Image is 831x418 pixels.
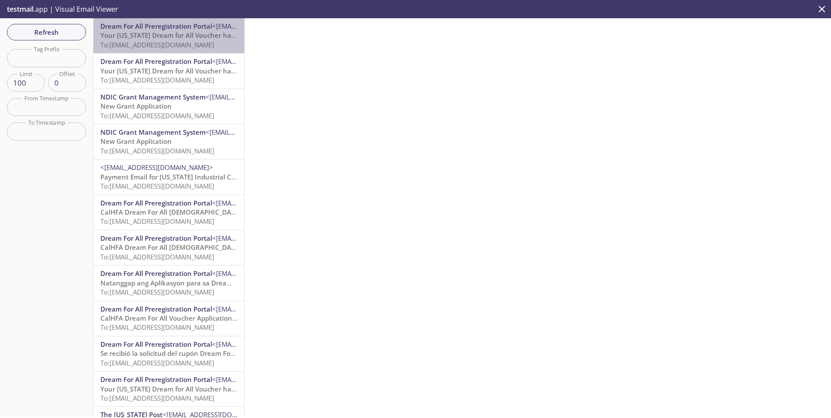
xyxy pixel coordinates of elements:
div: Dream For All Preregistration Portal<[EMAIL_ADDRESS][DOMAIN_NAME]>CalHFA Dream For All [DEMOGRAPH... [93,230,244,265]
span: Dream For All Preregistration Portal [100,199,212,207]
div: Dream For All Preregistration Portal<[EMAIL_ADDRESS][DOMAIN_NAME]>Your [US_STATE] Dream for All V... [93,372,244,406]
span: testmail [7,4,33,14]
span: <[EMAIL_ADDRESS][DOMAIN_NAME]> [206,128,318,136]
span: Your [US_STATE] Dream for All Voucher has been Issued! [100,385,276,393]
span: To: [EMAIL_ADDRESS][DOMAIN_NAME] [100,252,214,261]
span: To: [EMAIL_ADDRESS][DOMAIN_NAME] [100,76,214,84]
span: To: [EMAIL_ADDRESS][DOMAIN_NAME] [100,288,214,296]
span: <[EMAIL_ADDRESS][DOMAIN_NAME]> [212,269,325,278]
span: <[EMAIL_ADDRESS][DOMAIN_NAME]> [100,163,213,172]
span: CalHFA Dream For All [DEMOGRAPHIC_DATA] 신청서 접수 - [DATE] [100,208,303,216]
div: Dream For All Preregistration Portal<[EMAIL_ADDRESS][DOMAIN_NAME]>Your [US_STATE] Dream for All V... [93,53,244,88]
span: Se recibió la solicitud del cupón Dream For All de la CalHFA. [DATE] [100,349,308,358]
span: Natanggap ang Aplikasyon para sa Dream For All Voucher ng CalHFA - [DATE] [100,279,342,287]
span: CalHFA Dream For All Voucher Application Received - [DATE] [100,314,288,322]
div: NDIC Grant Management System<[EMAIL_ADDRESS][DOMAIN_NAME]>New Grant ApplicationTo:[EMAIL_ADDRESS]... [93,124,244,159]
span: NDIC Grant Management System [100,93,206,101]
span: CalHFA Dream For All [DEMOGRAPHIC_DATA] 신청서 접수 - [DATE] [100,243,303,252]
span: New Grant Application [100,102,172,110]
span: <[EMAIL_ADDRESS][DOMAIN_NAME]> [212,57,325,66]
button: Refresh [7,24,86,40]
span: NDIC Grant Management System [100,128,206,136]
div: Dream For All Preregistration Portal<[EMAIL_ADDRESS][DOMAIN_NAME]>CalHFA Dream For All Voucher Ap... [93,301,244,336]
span: To: [EMAIL_ADDRESS][DOMAIN_NAME] [100,217,214,226]
span: Dream For All Preregistration Portal [100,269,212,278]
div: Dream For All Preregistration Portal<[EMAIL_ADDRESS][DOMAIN_NAME]>Your [US_STATE] Dream for All V... [93,18,244,53]
span: Dream For All Preregistration Portal [100,22,212,30]
div: Dream For All Preregistration Portal<[EMAIL_ADDRESS][DOMAIN_NAME]>Se recibió la solicitud del cup... [93,336,244,371]
span: To: [EMAIL_ADDRESS][DOMAIN_NAME] [100,40,214,49]
span: Refresh [14,27,79,38]
span: <[EMAIL_ADDRESS][DOMAIN_NAME]> [212,375,325,384]
span: To: [EMAIL_ADDRESS][DOMAIN_NAME] [100,182,214,190]
span: Your [US_STATE] Dream for All Voucher has been Issued! [100,66,276,75]
span: To: [EMAIL_ADDRESS][DOMAIN_NAME] [100,111,214,120]
span: <[EMAIL_ADDRESS][DOMAIN_NAME]> [212,340,325,348]
span: Your [US_STATE] Dream for All Voucher has been Issued! [100,31,276,40]
div: <[EMAIL_ADDRESS][DOMAIN_NAME]>Payment Email for [US_STATE] Industrial CommissionTo:[EMAIL_ADDRESS... [93,159,244,194]
span: Dream For All Preregistration Portal [100,234,212,242]
span: Dream For All Preregistration Portal [100,375,212,384]
span: New Grant Application [100,137,172,146]
span: <[EMAIL_ADDRESS][DOMAIN_NAME]> [206,93,318,101]
span: Dream For All Preregistration Portal [100,57,212,66]
span: <[EMAIL_ADDRESS][DOMAIN_NAME]> [212,305,325,313]
span: To: [EMAIL_ADDRESS][DOMAIN_NAME] [100,146,214,155]
span: To: [EMAIL_ADDRESS][DOMAIN_NAME] [100,323,214,332]
span: Dream For All Preregistration Portal [100,305,212,313]
span: To: [EMAIL_ADDRESS][DOMAIN_NAME] [100,394,214,402]
span: To: [EMAIL_ADDRESS][DOMAIN_NAME] [100,358,214,367]
span: <[EMAIL_ADDRESS][DOMAIN_NAME]> [212,22,325,30]
span: Payment Email for [US_STATE] Industrial Commission [100,173,265,181]
div: NDIC Grant Management System<[EMAIL_ADDRESS][DOMAIN_NAME]>New Grant ApplicationTo:[EMAIL_ADDRESS]... [93,89,244,124]
div: Dream For All Preregistration Portal<[EMAIL_ADDRESS][DOMAIN_NAME]>CalHFA Dream For All [DEMOGRAPH... [93,195,244,230]
span: <[EMAIL_ADDRESS][DOMAIN_NAME]> [212,234,325,242]
span: Dream For All Preregistration Portal [100,340,212,348]
span: <[EMAIL_ADDRESS][DOMAIN_NAME]> [212,199,325,207]
div: Dream For All Preregistration Portal<[EMAIL_ADDRESS][DOMAIN_NAME]>Natanggap ang Aplikasyon para s... [93,265,244,300]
